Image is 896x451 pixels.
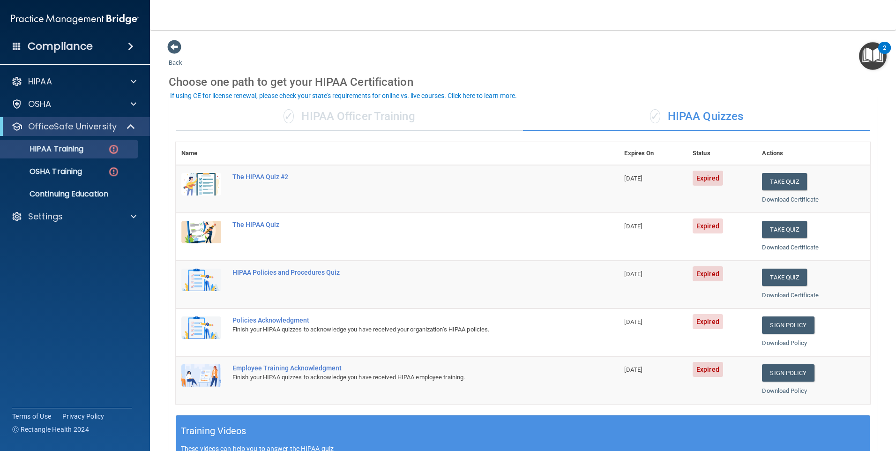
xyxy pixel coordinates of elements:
[762,196,819,203] a: Download Certificate
[523,103,870,131] div: HIPAA Quizzes
[624,366,642,373] span: [DATE]
[181,423,246,439] h5: Training Videos
[232,221,572,228] div: The HIPAA Quiz
[693,218,723,233] span: Expired
[6,167,82,176] p: OSHA Training
[650,109,660,123] span: ✓
[762,269,807,286] button: Take Quiz
[12,425,89,434] span: Ⓒ Rectangle Health 2024
[12,412,51,421] a: Terms of Use
[762,292,819,299] a: Download Certificate
[11,121,136,132] a: OfficeSafe University
[62,412,105,421] a: Privacy Policy
[11,76,136,87] a: HIPAA
[169,68,877,96] div: Choose one path to get your HIPAA Certification
[28,211,63,222] p: Settings
[756,142,870,165] th: Actions
[6,189,134,199] p: Continuing Education
[883,48,886,60] div: 2
[28,76,52,87] p: HIPAA
[762,316,814,334] a: Sign Policy
[28,40,93,53] h4: Compliance
[108,143,119,155] img: danger-circle.6113f641.png
[11,98,136,110] a: OSHA
[169,48,182,66] a: Back
[624,318,642,325] span: [DATE]
[232,372,572,383] div: Finish your HIPAA quizzes to acknowledge you have received HIPAA employee training.
[624,271,642,278] span: [DATE]
[693,314,723,329] span: Expired
[762,221,807,238] button: Take Quiz
[284,109,294,123] span: ✓
[11,211,136,222] a: Settings
[762,364,814,382] a: Sign Policy
[624,223,642,230] span: [DATE]
[859,42,887,70] button: Open Resource Center, 2 new notifications
[619,142,687,165] th: Expires On
[762,244,819,251] a: Download Certificate
[176,103,523,131] div: HIPAA Officer Training
[232,173,572,180] div: The HIPAA Quiz #2
[687,142,756,165] th: Status
[169,91,518,100] button: If using CE for license renewal, please check your state's requirements for online vs. live cours...
[11,10,139,29] img: PMB logo
[232,324,572,335] div: Finish your HIPAA quizzes to acknowledge you have received your organization’s HIPAA policies.
[693,362,723,377] span: Expired
[762,173,807,190] button: Take Quiz
[232,316,572,324] div: Policies Acknowledgment
[28,121,117,132] p: OfficeSafe University
[232,364,572,372] div: Employee Training Acknowledgment
[762,339,807,346] a: Download Policy
[6,144,83,154] p: HIPAA Training
[762,387,807,394] a: Download Policy
[108,166,119,178] img: danger-circle.6113f641.png
[170,92,517,99] div: If using CE for license renewal, please check your state's requirements for online vs. live cours...
[693,171,723,186] span: Expired
[624,175,642,182] span: [DATE]
[232,269,572,276] div: HIPAA Policies and Procedures Quiz
[176,142,227,165] th: Name
[28,98,52,110] p: OSHA
[693,266,723,281] span: Expired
